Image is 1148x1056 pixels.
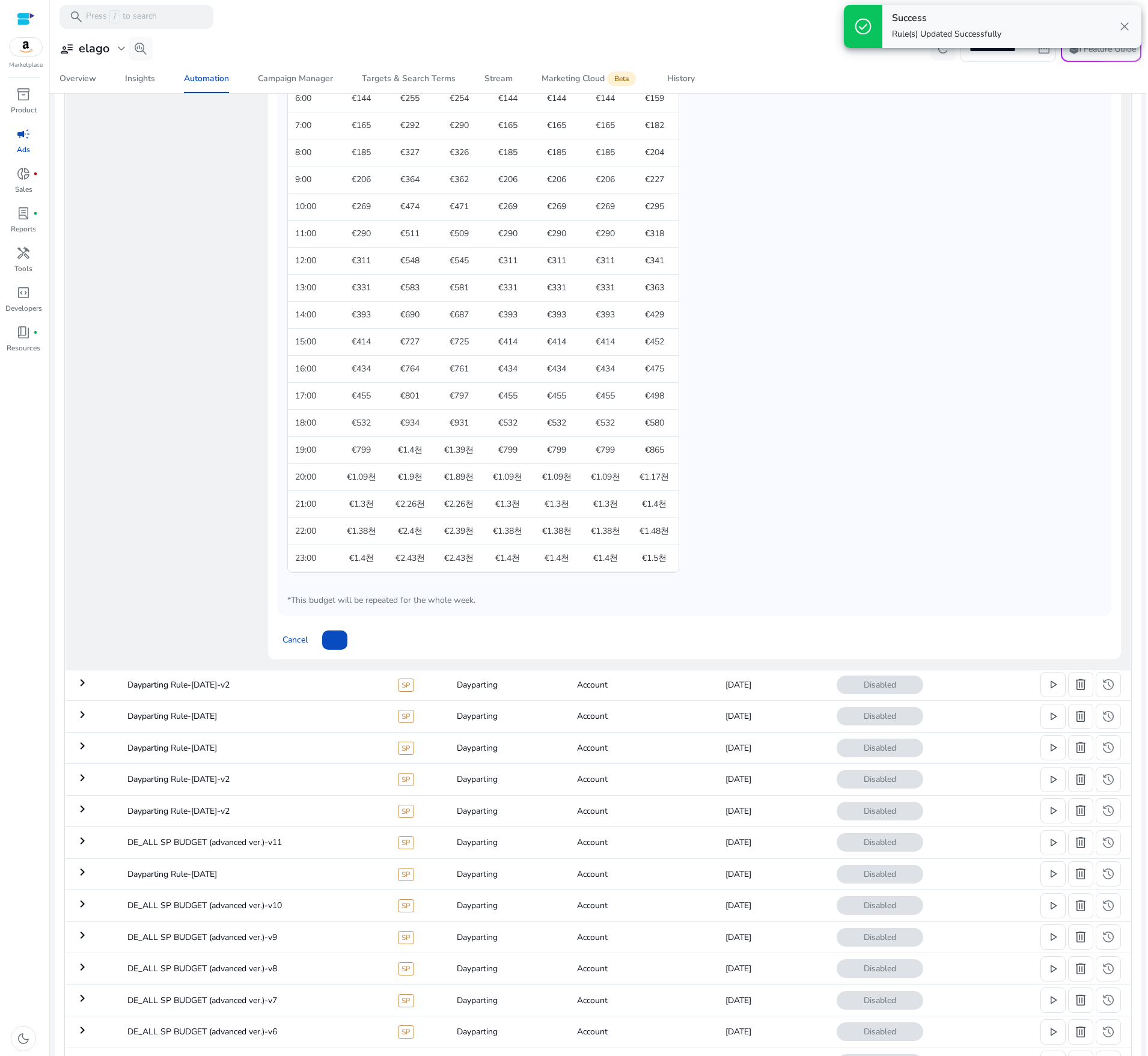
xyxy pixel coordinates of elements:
span: €690 [398,309,418,321]
span: €326 [448,147,467,159]
span: €165 [594,120,613,132]
span: €295 [643,201,662,213]
button: play_arrow [1039,924,1064,950]
button: history [1094,924,1119,950]
button: play_arrow [1039,1019,1064,1045]
span: play_arrow [1044,740,1058,755]
span: delete [1072,772,1086,787]
td: 19:00 [286,436,335,463]
button: Cancel [276,630,311,650]
span: delete [1072,993,1086,1007]
span: €269 [594,201,613,213]
span: €1.89천 [442,471,472,483]
span: €511 [398,228,418,240]
span: delete [1072,677,1086,692]
span: SP [396,679,412,692]
button: history [1094,672,1119,697]
button: play_arrow [1039,704,1064,729]
td: DE_ALL SP BUDGET (advanced ver.)-v7 [116,984,386,1016]
span: history [1099,962,1114,976]
button: delete [1066,1019,1092,1045]
span: €532 [350,417,369,429]
span: history [1099,677,1114,692]
span: €414 [350,336,369,348]
td: [DATE] [714,764,825,795]
span: €182 [643,120,662,132]
span: €1.09천 [491,471,521,483]
span: €159 [643,93,662,105]
span: €1.4천 [493,552,518,564]
p: Press to search [84,10,155,23]
span: €1.17천 [638,471,667,483]
span: refresh [934,41,948,56]
button: delete [1066,704,1092,729]
span: delete [1072,709,1086,724]
span: €801 [398,390,418,402]
td: 11:00 [286,220,335,247]
button: history [1094,956,1119,981]
td: 21:00 [286,490,335,517]
span: play_arrow [1044,709,1058,724]
span: €331 [545,282,564,294]
span: €799 [594,444,613,456]
td: Account [566,732,714,763]
button: play_arrow [1039,830,1064,855]
span: €434 [350,363,369,375]
div: History [665,75,693,83]
div: Overview [58,75,94,83]
span: €165 [350,120,369,132]
span: €414 [545,336,564,348]
span: €311 [545,255,564,267]
span: €1.4천 [640,498,665,510]
span: €311 [350,255,369,267]
span: inventory_2 [14,87,29,102]
td: Account [566,764,714,795]
span: history [1099,1025,1114,1039]
span: €311 [496,255,516,267]
td: DE_ALL SP BUDGET (advanced ver.)-v10 [116,890,386,921]
span: €165 [545,120,564,132]
span: €725 [448,336,467,348]
td: 18:00 [286,409,335,436]
span: €206 [496,174,516,186]
span: €254 [448,93,467,105]
span: donut_small [14,166,29,181]
span: €290 [350,228,369,240]
td: Dayparting Rule-[DATE]-v2 [116,669,386,700]
span: Disabled [835,739,921,757]
span: €206 [350,174,369,186]
td: Dayparting Rule-[DATE]-v2 [116,795,386,826]
td: DE_ALL SP BUDGET (advanced ver.)-v6 [116,1016,386,1048]
span: play_arrow [1044,962,1058,976]
span: €290 [496,228,516,240]
span: €363 [643,282,662,294]
span: €227 [643,174,662,186]
td: Dayparting Rule-[DATE]-v2 [116,764,386,795]
button: play_arrow [1039,987,1064,1013]
span: history [1099,899,1114,913]
td: 14:00 [286,301,335,328]
span: / [108,10,118,23]
span: €1.3천 [347,498,372,510]
span: €545 [448,255,467,267]
span: user_attributes [58,41,72,56]
span: play_arrow [1044,867,1058,881]
button: history [1094,861,1119,887]
span: €1.38천 [540,525,570,537]
span: €455 [594,390,613,402]
span: €341 [643,255,662,267]
span: €204 [643,147,662,159]
td: [DATE] [714,795,825,826]
span: play_arrow [1044,835,1058,850]
span: *This budget will be repeated for the whole week. [285,594,474,606]
button: delete [1066,861,1092,887]
td: 8:00 [286,139,335,166]
span: Disabled [835,770,921,789]
td: Account [566,795,714,826]
span: €1.38천 [491,525,521,537]
span: €455 [496,390,516,402]
span: €185 [496,147,516,159]
td: DE_ALL SP BUDGET (advanced ver.)-v11 [116,827,386,858]
h3: elago [77,41,108,56]
span: check_circle [852,17,871,36]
